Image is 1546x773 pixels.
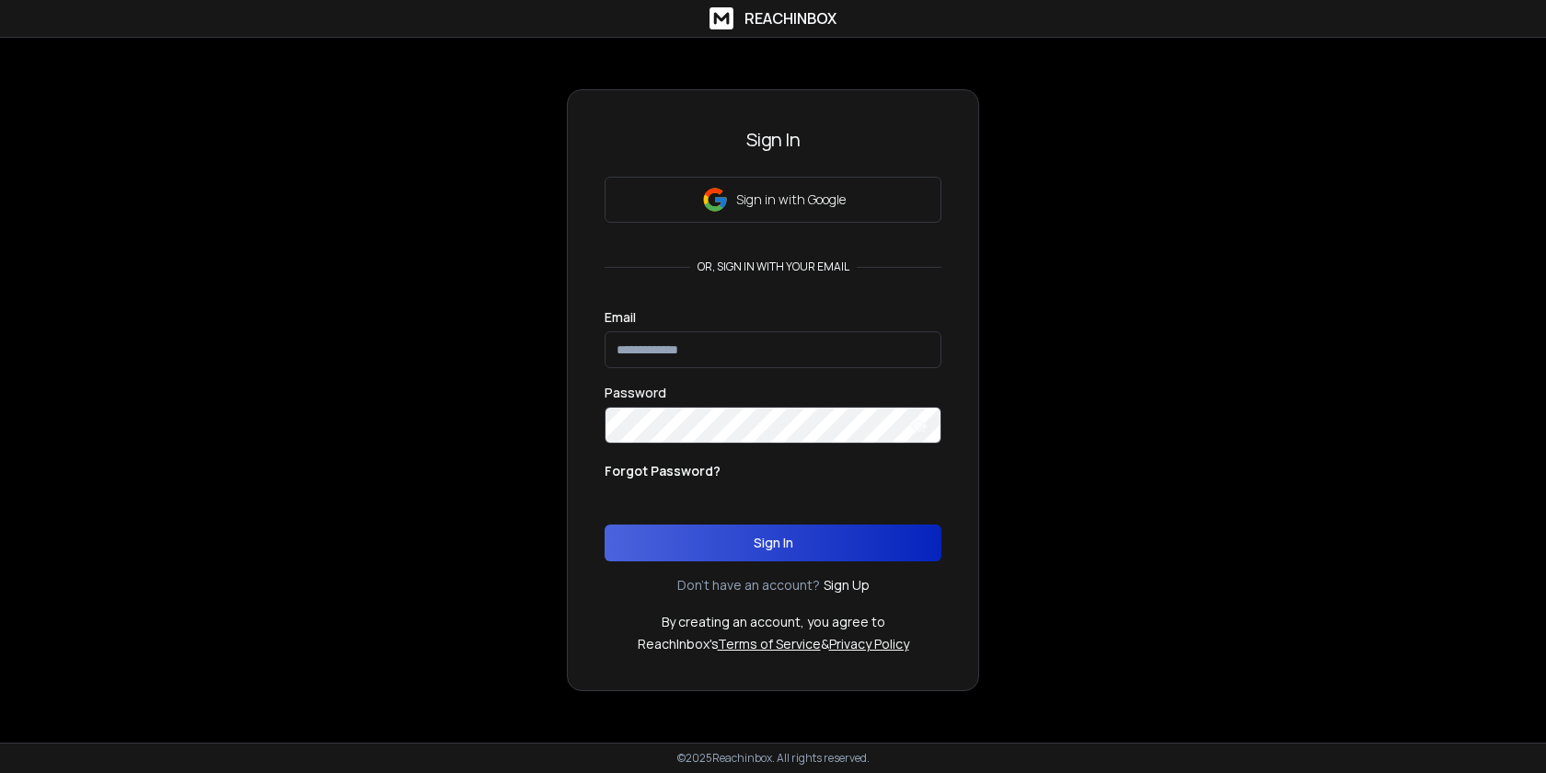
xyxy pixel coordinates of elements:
label: Password [605,386,666,399]
p: or, sign in with your email [690,260,857,274]
button: Sign in with Google [605,177,941,223]
p: By creating an account, you agree to [662,613,885,631]
p: Don't have an account? [677,576,820,594]
h3: Sign In [605,127,941,153]
label: Email [605,311,636,324]
p: ReachInbox's & [638,635,909,653]
a: Terms of Service [718,635,821,652]
a: ReachInbox [710,7,836,29]
p: Forgot Password? [605,462,721,480]
p: Sign in with Google [736,190,846,209]
p: © 2025 Reachinbox. All rights reserved. [677,751,870,766]
h1: ReachInbox [744,7,836,29]
a: Privacy Policy [829,635,909,652]
a: Sign Up [824,576,870,594]
button: Sign In [605,525,941,561]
